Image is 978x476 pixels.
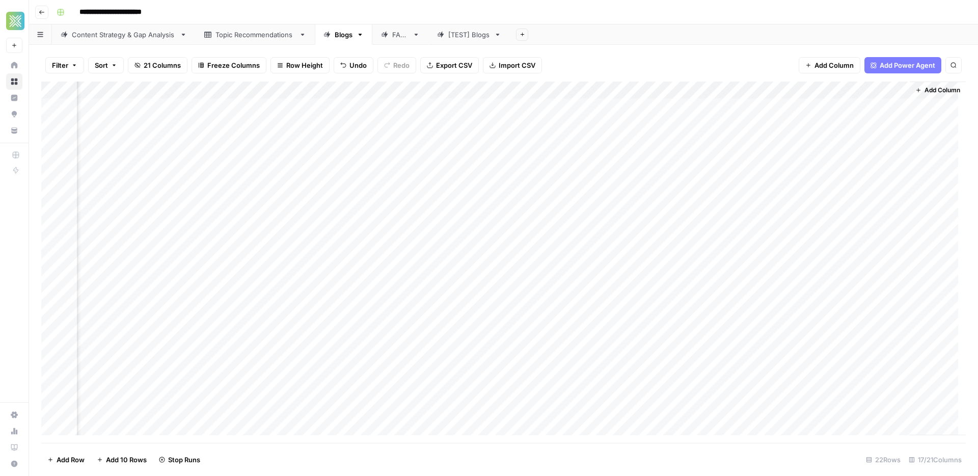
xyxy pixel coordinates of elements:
[925,86,960,95] span: Add Column
[270,57,330,73] button: Row Height
[128,57,187,73] button: 21 Columns
[349,60,367,70] span: Undo
[862,452,905,468] div: 22 Rows
[168,455,200,465] span: Stop Runs
[6,106,22,122] a: Opportunities
[91,452,153,468] button: Add 10 Rows
[192,57,266,73] button: Freeze Columns
[196,24,315,45] a: Topic Recommendations
[95,60,108,70] span: Sort
[6,73,22,90] a: Browse
[499,60,535,70] span: Import CSV
[448,30,490,40] div: [TEST] Blogs
[106,455,147,465] span: Add 10 Rows
[88,57,124,73] button: Sort
[207,60,260,70] span: Freeze Columns
[6,456,22,472] button: Help + Support
[6,12,24,30] img: Xponent21 Logo
[436,60,472,70] span: Export CSV
[6,90,22,106] a: Insights
[372,24,428,45] a: FAQs
[880,60,935,70] span: Add Power Agent
[420,57,479,73] button: Export CSV
[6,439,22,456] a: Learning Hub
[814,60,854,70] span: Add Column
[799,57,860,73] button: Add Column
[6,8,22,34] button: Workspace: Xponent21
[153,452,206,468] button: Stop Runs
[52,24,196,45] a: Content Strategy & Gap Analysis
[377,57,416,73] button: Redo
[334,57,373,73] button: Undo
[864,57,941,73] button: Add Power Agent
[905,452,966,468] div: 17/21 Columns
[428,24,510,45] a: [TEST] Blogs
[6,407,22,423] a: Settings
[335,30,352,40] div: Blogs
[6,423,22,439] a: Usage
[45,57,84,73] button: Filter
[52,60,68,70] span: Filter
[72,30,176,40] div: Content Strategy & Gap Analysis
[6,57,22,73] a: Home
[483,57,542,73] button: Import CSV
[286,60,323,70] span: Row Height
[41,452,91,468] button: Add Row
[57,455,85,465] span: Add Row
[393,60,410,70] span: Redo
[144,60,181,70] span: 21 Columns
[315,24,372,45] a: Blogs
[392,30,409,40] div: FAQs
[911,84,964,97] button: Add Column
[215,30,295,40] div: Topic Recommendations
[6,122,22,139] a: Your Data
